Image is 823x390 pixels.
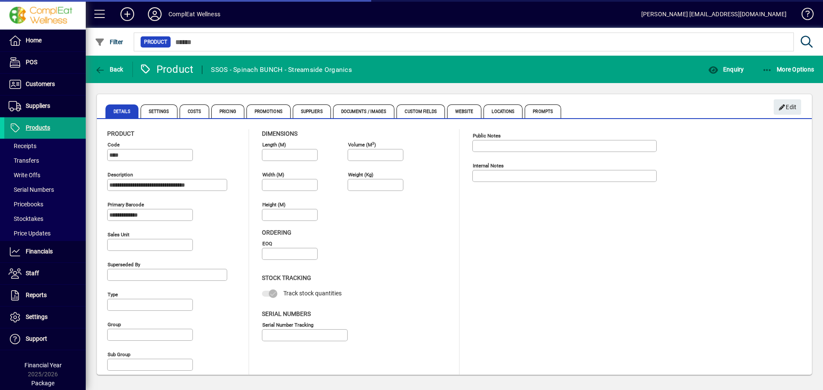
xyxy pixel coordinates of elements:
button: Enquiry [706,62,746,77]
a: Staff [4,263,86,284]
span: Home [26,37,42,44]
div: Product [139,63,194,76]
span: Financial Year [24,362,62,369]
mat-label: Height (m) [262,202,285,208]
a: Financials [4,241,86,262]
span: Serial Numbers [262,310,311,317]
span: Ordering [262,229,291,236]
a: Receipts [4,139,86,153]
span: Documents / Images [333,104,395,118]
span: Locations [484,104,523,118]
mat-label: Code [108,142,120,148]
span: Pricing [211,104,244,118]
mat-label: Type [108,292,118,298]
span: Receipts [9,143,36,149]
span: Filter [95,39,123,45]
div: ComplEat Wellness [168,7,220,21]
a: Suppliers [4,95,86,117]
app-page-header-button: Back [86,62,133,77]
a: POS [4,52,86,73]
span: Suppliers [26,102,50,109]
mat-label: Length (m) [262,142,286,148]
span: Custom Fields [396,104,445,118]
button: Edit [774,99,801,115]
a: Serial Numbers [4,182,86,197]
a: Support [4,328,86,350]
span: Edit [778,100,797,114]
span: Product [107,130,134,137]
span: Enquiry [708,66,744,73]
button: Filter [93,34,126,50]
a: Write Offs [4,168,86,182]
button: Profile [141,6,168,22]
span: Customers [26,80,55,87]
mat-label: Internal Notes [473,163,504,169]
mat-label: Serial Number tracking [262,322,313,327]
button: Back [93,62,126,77]
mat-label: Weight (Kg) [348,172,373,178]
span: POS [26,59,37,65]
span: Pricebooks [9,201,43,208]
span: Promotions [246,104,291,118]
span: Transfers [9,157,39,164]
mat-label: Primary barcode [108,202,144,208]
mat-label: Public Notes [473,133,501,139]
button: More Options [760,62,817,77]
span: Support [26,335,47,342]
span: Staff [26,270,39,277]
a: Customers [4,74,86,95]
mat-label: Sub group [108,351,130,357]
span: Products [26,124,50,131]
mat-label: Description [108,172,133,178]
a: Reports [4,285,86,306]
span: Costs [180,104,210,118]
button: Add [114,6,141,22]
sup: 3 [372,141,374,145]
span: Serial Numbers [9,186,54,193]
span: Back [95,66,123,73]
span: Settings [26,313,48,320]
span: Website [447,104,482,118]
span: Financials [26,248,53,255]
a: Home [4,30,86,51]
div: SSOS - Spinach BUNCH - Streamside Organics [211,63,352,77]
span: Stocktakes [9,215,43,222]
mat-label: Superseded by [108,262,140,268]
div: [PERSON_NAME] [EMAIL_ADDRESS][DOMAIN_NAME] [641,7,787,21]
span: Stock Tracking [262,274,311,281]
span: Track stock quantities [283,290,342,297]
span: Prompts [525,104,561,118]
span: Write Offs [9,172,40,179]
span: Reports [26,292,47,298]
span: Details [105,104,138,118]
span: More Options [762,66,814,73]
span: Settings [141,104,177,118]
a: Knowledge Base [795,2,812,30]
mat-label: EOQ [262,241,272,247]
span: Package [31,380,54,387]
mat-label: Width (m) [262,172,284,178]
span: Product [144,38,167,46]
span: Dimensions [262,130,297,137]
span: Suppliers [293,104,331,118]
a: Settings [4,307,86,328]
a: Pricebooks [4,197,86,211]
a: Stocktakes [4,211,86,226]
mat-label: Sales unit [108,232,129,238]
mat-label: Volume (m ) [348,142,376,148]
a: Transfers [4,153,86,168]
span: Price Updates [9,230,51,237]
a: Price Updates [4,226,86,241]
mat-label: Group [108,322,121,327]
